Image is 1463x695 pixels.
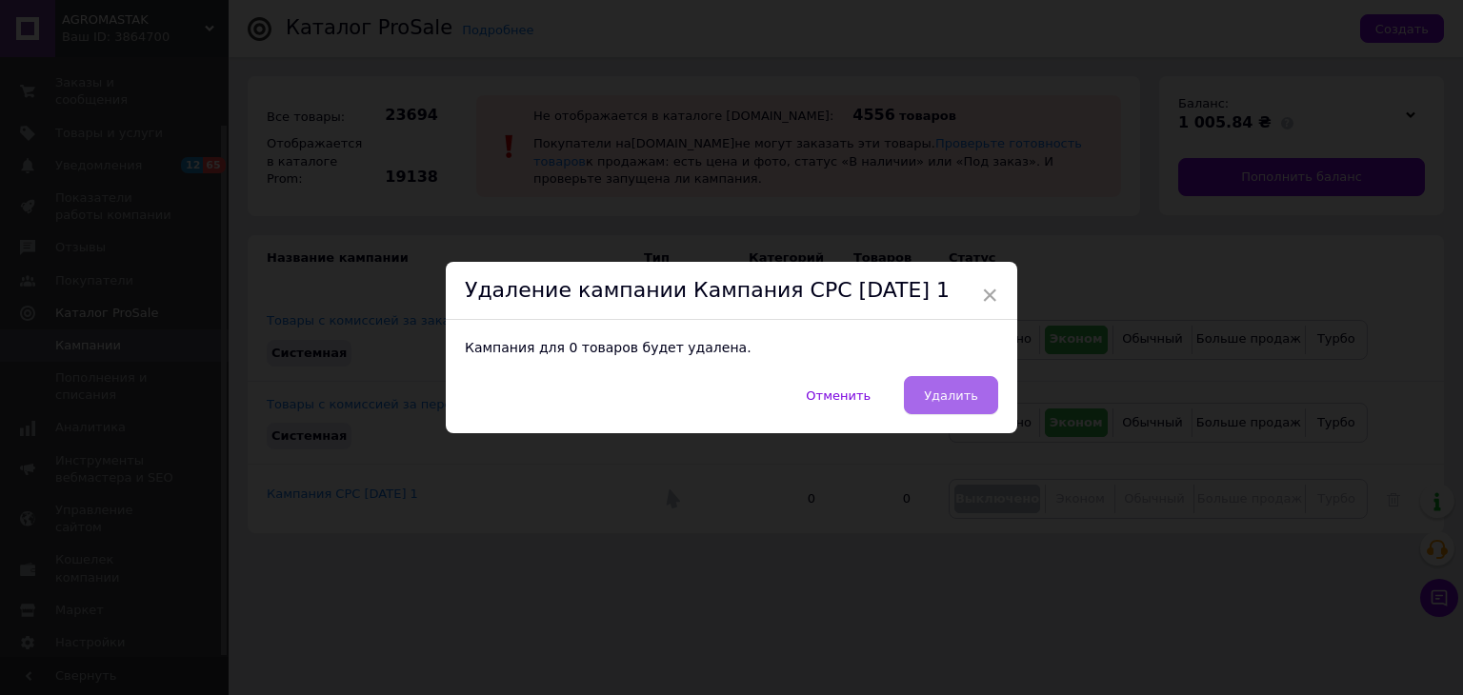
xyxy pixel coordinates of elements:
div: Кампания для 0 товаров будет удалена. [446,320,1017,377]
span: Удалить [924,388,978,403]
button: Отменить [786,376,891,414]
button: Удалить [904,376,998,414]
span: Отменить [806,388,871,403]
div: Удаление кампании Кампания CPC [DATE] 1 [446,262,1017,320]
span: × [981,279,998,311]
